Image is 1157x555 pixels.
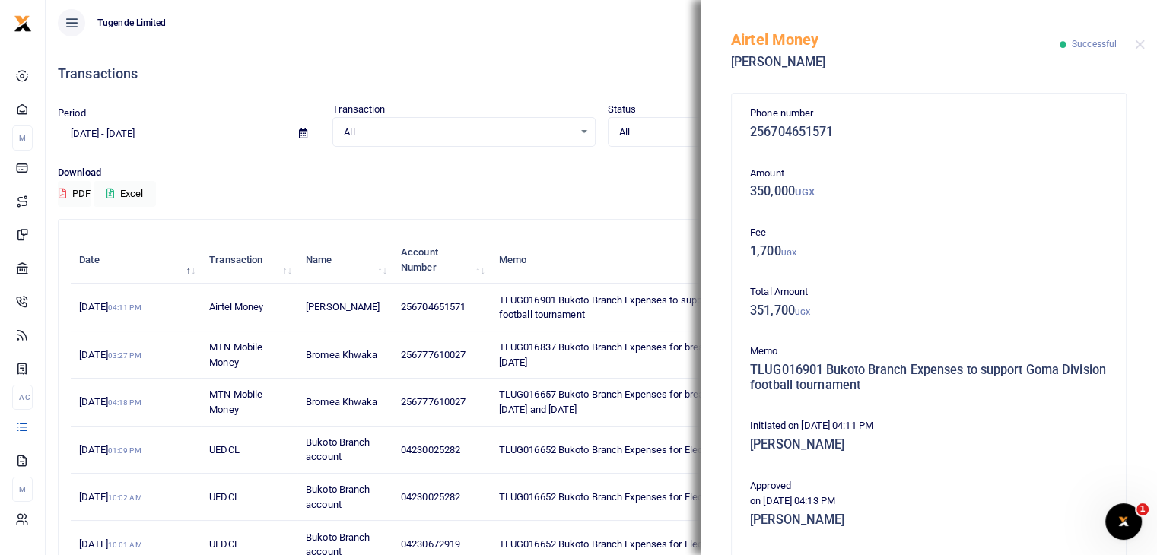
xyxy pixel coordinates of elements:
[108,541,142,549] small: 10:01 AM
[306,396,377,408] span: Bromea Khwaka
[499,388,785,415] span: TLUG016657 Bukoto Branch Expenses for breakfast week ending [DATE] and [DATE]
[750,512,1108,528] h5: [PERSON_NAME]
[401,301,466,312] span: 256704651571
[750,125,1108,140] h5: 256704651571
[58,106,86,121] label: Period
[393,236,491,284] th: Account Number: activate to sort column ascending
[731,30,1060,49] h5: Airtel Money
[58,165,1145,181] p: Download
[12,125,33,151] li: M
[79,444,141,455] span: [DATE]
[306,349,377,360] span: Bromea Khwaka
[499,444,727,455] span: TLUG016652 Bukoto Branch Expenses for Electricity
[1135,40,1145,49] button: Close
[750,478,1108,494] p: Approved
[201,236,297,284] th: Transaction: activate to sort column ascending
[750,284,1108,300] p: Total Amount
[79,396,141,408] span: [DATE]
[209,538,240,550] span: UEDCL
[750,437,1108,452] h5: [PERSON_NAME]
[297,236,393,284] th: Name: activate to sort column ascending
[58,65,1145,82] h4: Transactions
[12,385,33,410] li: Ac
[14,14,32,33] img: logo-small
[108,398,141,407] small: 04:18 PM
[499,294,780,321] span: TLUG016901 Bukoto Branch Expenses to support Goma Division football tournament
[499,491,727,503] span: TLUG016652 Bukoto Branch Expenses for Electricity
[1105,503,1142,540] iframe: Intercom live chat
[79,301,141,312] span: [DATE]
[79,538,141,550] span: [DATE]
[209,444,240,455] span: UEDCL
[108,351,141,360] small: 03:27 PM
[750,493,1108,509] p: on [DATE] 04:13 PM
[750,166,1108,182] p: Amount
[332,102,385,117] label: Transaction
[14,17,32,28] a: logo-small logo-large logo-large
[750,184,1108,199] h5: 350,000
[58,181,91,207] button: PDF
[401,538,460,550] span: 04230672919
[209,341,262,368] span: MTN Mobile Money
[71,236,201,284] th: Date: activate to sort column descending
[12,477,33,502] li: M
[306,484,370,510] span: Bukoto Branch account
[795,186,815,198] small: UGX
[1136,503,1149,515] span: 1
[491,236,801,284] th: Memo: activate to sort column ascending
[619,125,848,140] span: All
[608,102,637,117] label: Status
[750,106,1108,122] p: Phone number
[750,344,1108,360] p: Memo
[1072,39,1117,49] span: Successful
[795,308,810,316] small: UGX
[91,16,173,30] span: Tugende Limited
[108,493,142,502] small: 10:02 AM
[209,301,263,312] span: Airtel Money
[401,349,466,360] span: 256777610027
[750,225,1108,241] p: Fee
[108,446,141,455] small: 01:09 PM
[750,363,1108,392] h5: TLUG016901 Bukoto Branch Expenses to support Goma Division football tournament
[401,491,460,503] span: 04230025282
[750,244,1108,259] h5: 1,700
[94,181,156,207] button: Excel
[750,418,1108,434] p: Initiated on [DATE] 04:11 PM
[58,121,287,147] input: select period
[209,491,240,503] span: UEDCL
[79,349,141,360] span: [DATE]
[344,125,573,140] span: All
[79,491,141,503] span: [DATE]
[781,249,796,257] small: UGX
[209,388,262,415] span: MTN Mobile Money
[401,396,466,408] span: 256777610027
[306,436,370,463] span: Bukoto Branch account
[306,301,380,312] span: [PERSON_NAME]
[401,444,460,455] span: 04230025282
[750,303,1108,319] h5: 351,700
[499,341,785,368] span: TLUG016837 Bukoto Branch Expenses for breakfast week ending [DATE]
[731,55,1060,70] h5: [PERSON_NAME]
[108,303,141,312] small: 04:11 PM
